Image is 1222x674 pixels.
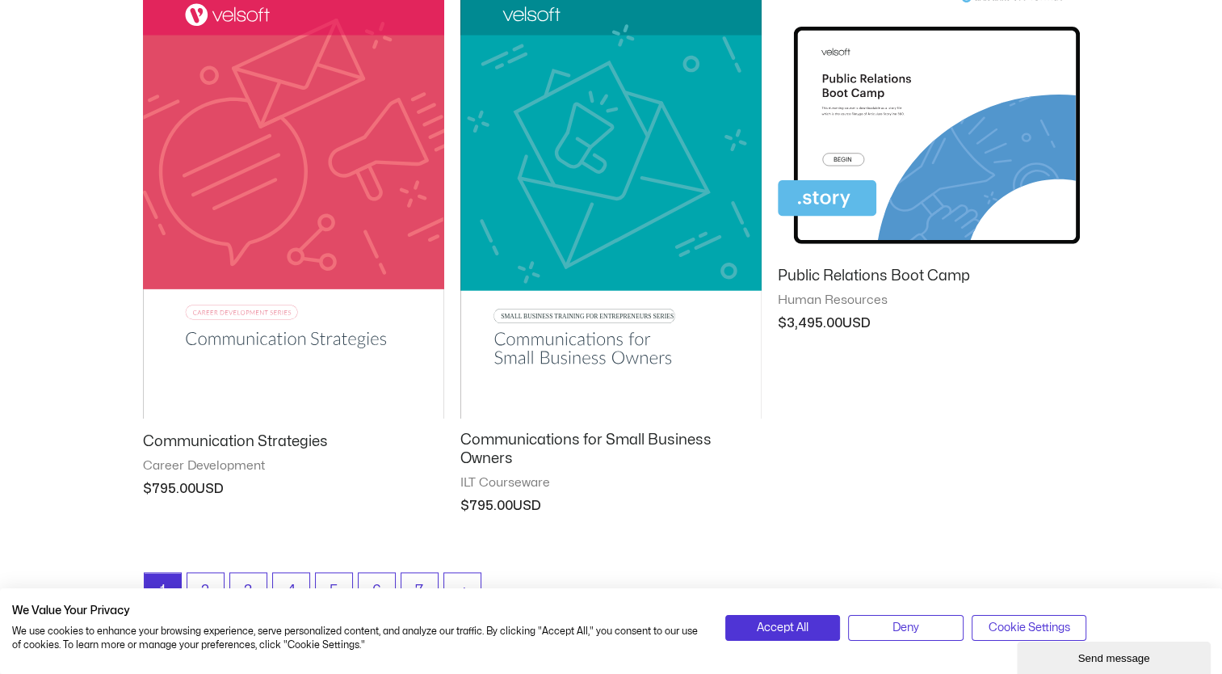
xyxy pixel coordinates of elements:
span: Accept All [757,619,808,637]
span: Career Development [143,458,444,474]
span: $ [778,317,787,330]
span: Human Resources [778,293,1079,309]
a: Communications for Small Business Owners [460,431,762,476]
h2: Communication Strategies [143,432,444,451]
p: We use cookies to enhance your browsing experience, serve personalized content, and analyze our t... [12,625,701,652]
iframe: chat widget [1017,638,1214,674]
span: Cookie Settings [989,619,1070,637]
a: Public Relations Boot Camp [778,267,1079,293]
h2: Public Relations Boot Camp [778,267,1079,285]
button: Accept all cookies [725,615,841,641]
h2: We Value Your Privacy [12,604,701,618]
h2: Communications for Small Business Owners [460,431,762,469]
span: Deny [892,619,919,637]
bdi: 795.00 [143,482,195,495]
bdi: 795.00 [460,499,513,512]
span: $ [460,499,469,512]
span: ILT Courseware [460,475,762,491]
button: Adjust cookie preferences [972,615,1087,641]
bdi: 3,495.00 [778,317,842,330]
span: $ [143,482,152,495]
a: Communication Strategies [143,432,444,458]
button: Deny all cookies [848,615,964,641]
